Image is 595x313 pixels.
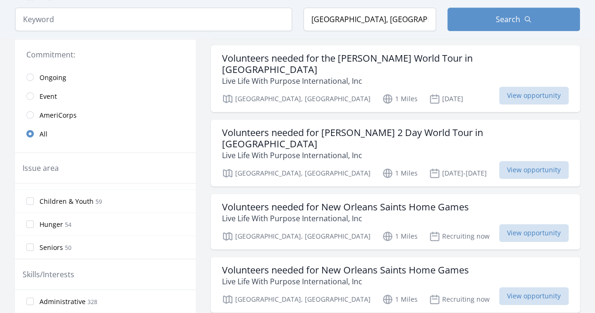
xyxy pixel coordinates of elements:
[211,45,580,112] a: Volunteers needed for the [PERSON_NAME] World Tour in [GEOGRAPHIC_DATA] Live Life With Purpose In...
[222,294,371,305] p: [GEOGRAPHIC_DATA], [GEOGRAPHIC_DATA]
[222,276,469,287] p: Live Life With Purpose International, Inc
[26,243,34,251] input: Seniors 50
[40,111,77,120] span: AmeriCorps
[40,73,66,82] span: Ongoing
[499,161,569,179] span: View opportunity
[382,168,418,179] p: 1 Miles
[65,244,71,252] span: 50
[222,93,371,104] p: [GEOGRAPHIC_DATA], [GEOGRAPHIC_DATA]
[447,8,580,31] button: Search
[496,14,520,25] span: Search
[499,224,569,242] span: View opportunity
[65,221,71,229] span: 54
[303,8,436,31] input: Location
[222,265,469,276] h3: Volunteers needed for New Orleans Saints Home Games
[222,127,569,150] h3: Volunteers needed for [PERSON_NAME] 2 Day World Tour in [GEOGRAPHIC_DATA]
[499,87,569,104] span: View opportunity
[429,294,490,305] p: Recruiting now
[87,298,97,306] span: 328
[15,8,292,31] input: Keyword
[40,297,86,306] span: Administrative
[15,87,196,105] a: Event
[95,198,102,206] span: 59
[429,168,487,179] p: [DATE]-[DATE]
[40,197,94,206] span: Children & Youth
[40,220,63,229] span: Hunger
[211,257,580,313] a: Volunteers needed for New Orleans Saints Home Games Live Life With Purpose International, Inc [GE...
[499,287,569,305] span: View opportunity
[26,197,34,205] input: Children & Youth 59
[15,68,196,87] a: Ongoing
[26,49,184,60] legend: Commitment:
[222,75,569,87] p: Live Life With Purpose International, Inc
[222,150,569,161] p: Live Life With Purpose International, Inc
[382,294,418,305] p: 1 Miles
[222,168,371,179] p: [GEOGRAPHIC_DATA], [GEOGRAPHIC_DATA]
[382,231,418,242] p: 1 Miles
[222,201,469,213] h3: Volunteers needed for New Orleans Saints Home Games
[40,92,57,101] span: Event
[222,231,371,242] p: [GEOGRAPHIC_DATA], [GEOGRAPHIC_DATA]
[429,93,463,104] p: [DATE]
[15,105,196,124] a: AmeriCorps
[40,129,48,139] span: All
[26,220,34,228] input: Hunger 54
[382,93,418,104] p: 1 Miles
[222,53,569,75] h3: Volunteers needed for the [PERSON_NAME] World Tour in [GEOGRAPHIC_DATA]
[211,120,580,186] a: Volunteers needed for [PERSON_NAME] 2 Day World Tour in [GEOGRAPHIC_DATA] Live Life With Purpose ...
[23,162,59,174] legend: Issue area
[15,124,196,143] a: All
[40,243,63,252] span: Seniors
[211,194,580,249] a: Volunteers needed for New Orleans Saints Home Games Live Life With Purpose International, Inc [GE...
[429,231,490,242] p: Recruiting now
[23,269,74,280] legend: Skills/Interests
[222,213,469,224] p: Live Life With Purpose International, Inc
[26,297,34,305] input: Administrative 328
